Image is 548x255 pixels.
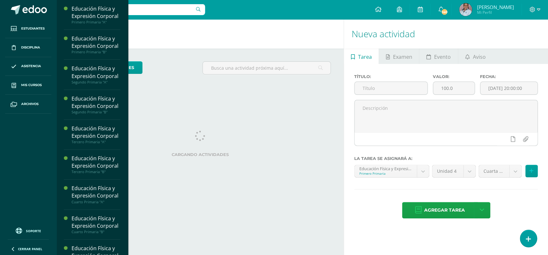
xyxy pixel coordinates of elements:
a: Unidad 4 [432,165,475,177]
div: Educación Física y Expresión Corporal [72,65,120,80]
a: Examen [379,48,419,64]
h1: Actividades [64,19,336,48]
span: Mi Perfil [477,10,514,15]
div: Educación Física y Expresión Corporal [72,215,120,230]
a: Educación Física y Expresión CorporalSegundo Primaria "A" [72,65,120,84]
label: Título: [354,74,428,79]
div: Educación Física y Expresión Corporal [72,5,120,20]
a: Educación Física y Expresión CorporalTercero Primaria "A" [72,125,120,144]
a: Tarea [344,48,379,64]
span: Asistencia [21,64,41,69]
span: Agregar tarea [424,202,465,218]
div: Educación Física y Expresión Corporal [72,35,120,50]
a: Mis cursos [5,76,51,95]
div: Educación Física y Expresión Corporal [72,125,120,140]
div: Tercero Primaria "B" [72,170,120,174]
a: Asistencia [5,57,51,76]
a: Educación Física y Expresión CorporalTercero Primaria "B" [72,155,120,174]
span: Estudiantes [21,26,45,31]
a: Soporte [8,226,49,235]
a: Cuarta Unidad (50.0%) [479,165,521,177]
input: Busca una actividad próxima aquí... [203,62,330,74]
div: Segundo Primaria "B" [72,110,120,114]
a: Educación Física y Expresión CorporalPrimero Primaria "A" [72,5,120,24]
label: Valor: [433,74,475,79]
span: Cuarta Unidad (50.0%) [484,165,504,177]
input: Fecha de entrega [480,82,537,94]
div: Primero Primaria [359,171,412,176]
div: Cuarto Primaria "B" [72,230,120,234]
span: Cerrar panel [18,247,42,251]
span: Unidad 4 [437,165,458,177]
a: Archivos [5,95,51,114]
a: Evento [419,48,458,64]
input: Busca un usuario... [61,4,205,15]
span: Archivos [21,101,39,107]
a: Educación Física y Expresión CorporalSegundo Primaria "B" [72,95,120,114]
a: Educación Física y Expresión CorporalPrimero Primaria "B" [72,35,120,54]
a: Educación Física y Expresión CorporalCuarto Primaria "A" [72,185,120,204]
h1: Nueva actividad [352,19,540,48]
label: Cargando actividades [69,152,331,157]
a: Disciplina [5,38,51,57]
div: Educación Física y Expresión Corporal [72,155,120,170]
span: [PERSON_NAME] [477,4,514,10]
div: Educación Física y Expresión Corporal [72,95,120,110]
img: f65488749c055603d59be06c556674dc.png [459,3,472,16]
span: 140 [441,8,448,15]
div: Cuarto Primaria "A" [72,200,120,204]
span: Examen [393,49,412,65]
input: Puntos máximos [433,82,475,94]
span: Tarea [358,49,372,65]
span: Soporte [26,229,41,233]
a: Aviso [458,48,492,64]
div: Educación Física y Expresión Corporal 'A' [359,165,412,171]
label: La tarea se asignará a: [354,156,538,161]
a: Estudiantes [5,19,51,38]
span: Disciplina [21,45,40,50]
span: Evento [434,49,451,65]
span: Aviso [473,49,485,65]
div: Tercero Primaria "A" [72,140,120,144]
div: Primero Primaria "B" [72,50,120,54]
label: Fecha: [480,74,538,79]
div: Segundo Primaria "A" [72,80,120,84]
span: Mis cursos [21,83,42,88]
input: Título [355,82,427,94]
div: Primero Primaria "A" [72,20,120,24]
a: Educación Física y Expresión CorporalCuarto Primaria "B" [72,215,120,234]
a: Educación Física y Expresión Corporal 'A'Primero Primaria [355,165,429,177]
div: Educación Física y Expresión Corporal [72,185,120,199]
